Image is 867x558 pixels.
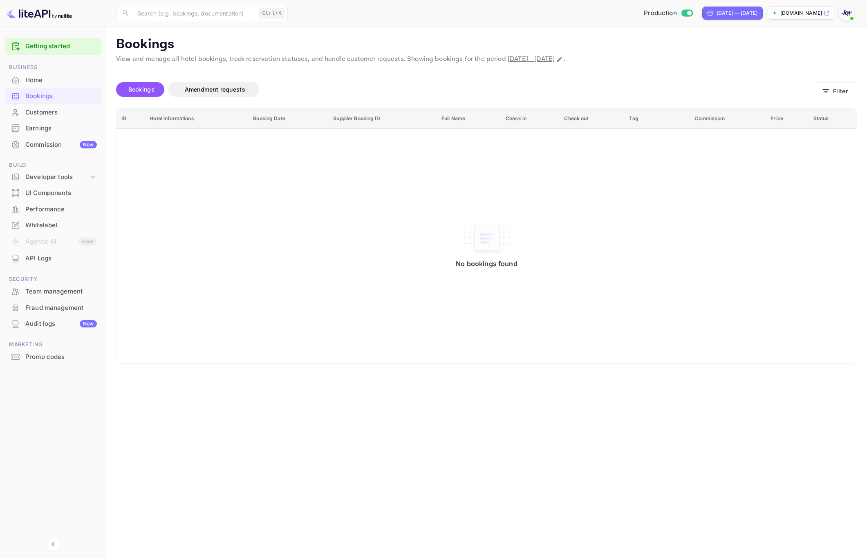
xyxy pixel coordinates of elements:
button: Change date range [556,55,564,63]
span: [DATE] - [DATE] [508,55,555,63]
th: ID [116,109,145,129]
a: API Logs [5,251,101,266]
p: [DOMAIN_NAME] [780,9,822,17]
div: Home [5,72,101,88]
input: Search (e.g. bookings, documentation) [132,5,256,21]
a: Team management [5,284,101,299]
span: Security [5,275,101,284]
div: Performance [5,202,101,217]
div: Whitelabel [25,221,97,230]
div: Team management [5,284,101,300]
div: Commission [25,140,97,150]
div: Home [25,76,97,85]
a: Promo codes [5,349,101,364]
span: Marketing [5,340,101,349]
a: Customers [5,105,101,120]
div: UI Components [25,188,97,198]
div: Audit logsNew [5,316,101,332]
th: Check in [501,109,559,129]
a: Earnings [5,121,101,136]
div: Customers [5,105,101,121]
th: Check out [559,109,624,129]
a: Home [5,72,101,87]
div: Customers [25,108,97,117]
th: Full Name [437,109,501,129]
div: New [80,320,97,327]
span: Bookings [128,86,155,93]
a: Whitelabel [5,217,101,233]
div: API Logs [25,254,97,263]
p: View and manage all hotel bookings, track reservation statuses, and handle customer requests. Sho... [116,54,857,64]
table: booking table [116,109,857,363]
div: [DATE] — [DATE] [717,9,757,17]
div: API Logs [5,251,101,267]
a: Getting started [25,42,97,51]
div: New [80,141,97,148]
a: Audit logsNew [5,316,101,331]
div: Developer tools [5,170,101,184]
a: Bookings [5,88,101,103]
a: UI Components [5,185,101,200]
span: Production [644,9,677,18]
button: Filter [814,83,857,99]
span: Amendment requests [185,86,245,93]
img: With Joy [840,7,853,20]
div: Fraud management [25,303,97,313]
span: Business [5,63,101,72]
a: Performance [5,202,101,217]
div: Switch to Sandbox mode [641,9,696,18]
th: Status [809,109,857,129]
p: Bookings [116,36,857,53]
div: Promo codes [5,349,101,365]
div: UI Components [5,185,101,201]
div: Developer tools [25,173,89,182]
div: account-settings tabs [116,82,814,97]
a: Fraud management [5,300,101,315]
a: CommissionNew [5,137,101,152]
th: Supplier Booking ID [328,109,437,129]
th: Tag [624,109,690,129]
th: Commission [690,109,766,129]
div: Audit logs [25,319,97,329]
p: No bookings found [456,260,518,268]
th: Hotel informations [145,109,248,129]
div: Fraud management [5,300,101,316]
th: Price [766,109,808,129]
button: Collapse navigation [46,537,60,551]
div: Getting started [5,38,101,55]
th: Booking Date [248,109,328,129]
img: LiteAPI logo [7,7,72,20]
div: Ctrl+K [259,8,285,18]
img: No bookings found [462,221,511,255]
div: Earnings [5,121,101,137]
div: Bookings [25,92,97,101]
div: CommissionNew [5,137,101,153]
div: Team management [25,287,97,296]
span: Build [5,161,101,170]
div: Bookings [5,88,101,104]
div: Promo codes [25,352,97,362]
div: Performance [25,205,97,214]
div: Earnings [25,124,97,133]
